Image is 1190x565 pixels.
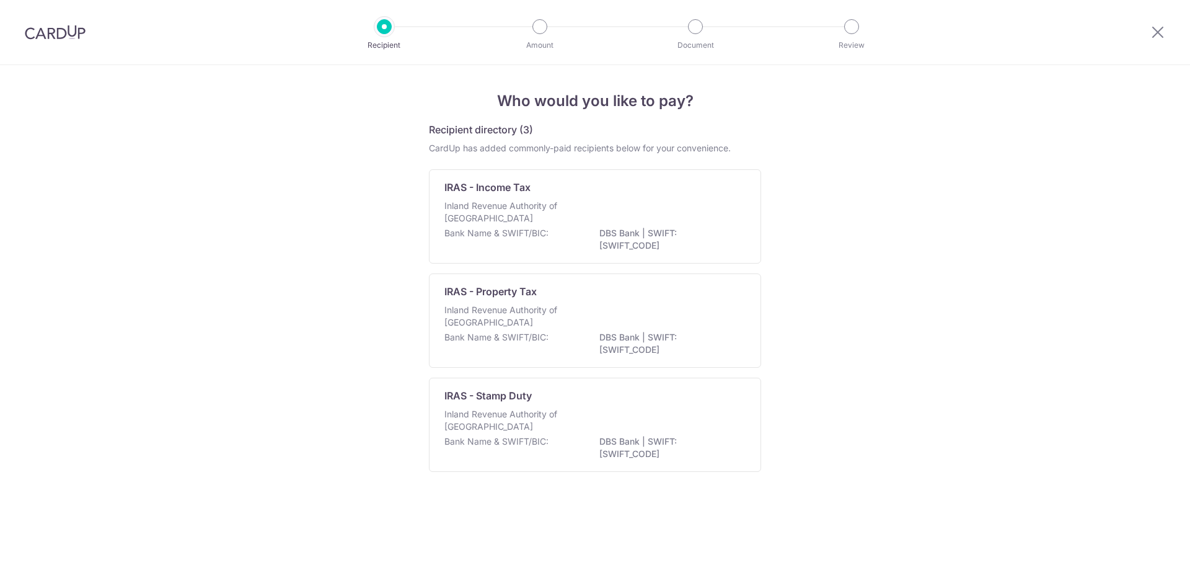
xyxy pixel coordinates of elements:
p: Bank Name & SWIFT/BIC: [444,435,549,448]
p: DBS Bank | SWIFT: [SWIFT_CODE] [599,435,738,460]
p: Recipient [338,39,430,51]
p: DBS Bank | SWIFT: [SWIFT_CODE] [599,227,738,252]
p: Inland Revenue Authority of [GEOGRAPHIC_DATA] [444,304,576,329]
h4: Who would you like to pay? [429,90,761,112]
p: Review [806,39,897,51]
p: Bank Name & SWIFT/BIC: [444,331,549,344]
p: IRAS - Stamp Duty [444,388,532,403]
p: Amount [494,39,586,51]
img: CardUp [25,25,86,40]
p: Bank Name & SWIFT/BIC: [444,227,549,239]
p: IRAS - Property Tax [444,284,537,299]
p: Document [650,39,741,51]
p: DBS Bank | SWIFT: [SWIFT_CODE] [599,331,738,356]
p: IRAS - Income Tax [444,180,531,195]
h5: Recipient directory (3) [429,122,533,137]
iframe: Opens a widget where you can find more information [1111,528,1178,559]
p: Inland Revenue Authority of [GEOGRAPHIC_DATA] [444,200,576,225]
p: Inland Revenue Authority of [GEOGRAPHIC_DATA] [444,408,576,433]
div: CardUp has added commonly-paid recipients below for your convenience. [429,142,761,154]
